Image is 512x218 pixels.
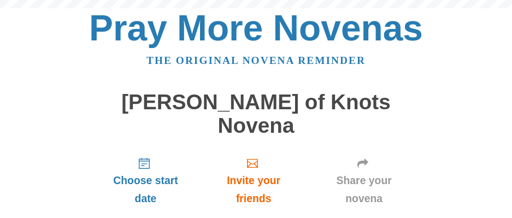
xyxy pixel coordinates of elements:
a: Pray More Novenas [89,8,423,48]
span: Choose start date [103,172,189,208]
h1: [PERSON_NAME] of Knots Novena [92,91,420,137]
a: Invite your friends [199,148,308,213]
span: Share your novena [319,172,409,208]
span: Invite your friends [210,172,297,208]
a: Choose start date [92,148,199,213]
a: The original novena reminder [146,55,366,66]
a: Share your novena [308,148,420,213]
